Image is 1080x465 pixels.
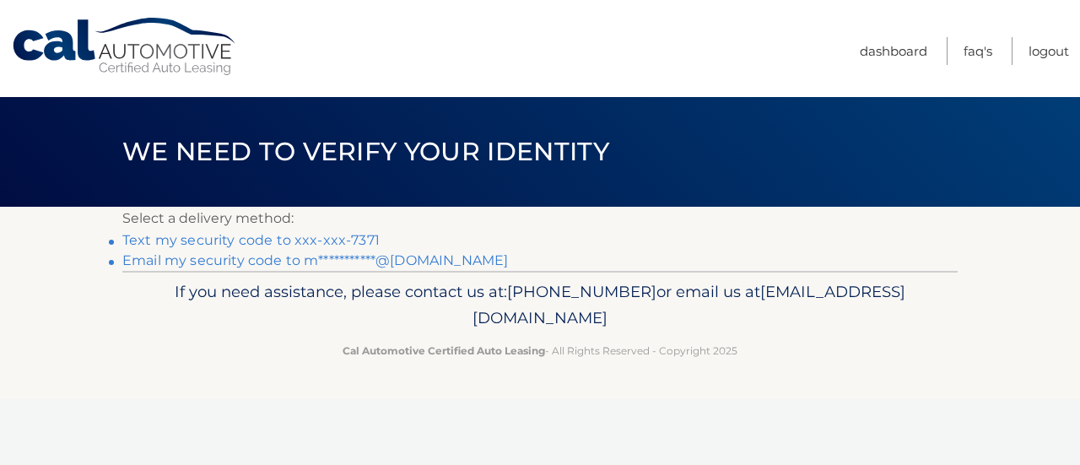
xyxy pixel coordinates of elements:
[122,207,958,230] p: Select a delivery method:
[860,37,927,65] a: Dashboard
[343,344,545,357] strong: Cal Automotive Certified Auto Leasing
[964,37,992,65] a: FAQ's
[11,17,239,77] a: Cal Automotive
[507,282,656,301] span: [PHONE_NUMBER]
[133,278,947,333] p: If you need assistance, please contact us at: or email us at
[1029,37,1069,65] a: Logout
[122,232,380,248] a: Text my security code to xxx-xxx-7371
[133,342,947,360] p: - All Rights Reserved - Copyright 2025
[122,136,609,167] span: We need to verify your identity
